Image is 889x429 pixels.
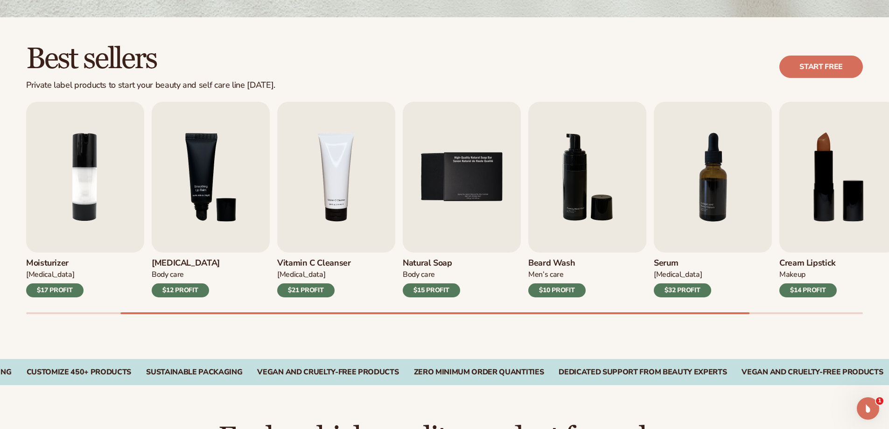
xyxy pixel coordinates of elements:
h3: Beard Wash [528,258,586,268]
h2: Best sellers [26,43,275,75]
div: $21 PROFIT [277,283,335,297]
div: [MEDICAL_DATA] [277,270,351,280]
a: Start free [779,56,863,78]
a: 5 / 9 [403,102,521,297]
div: Makeup [779,270,837,280]
span: 1 [876,397,883,405]
div: Body Care [403,270,460,280]
div: $17 PROFIT [26,283,84,297]
div: VEGAN AND CRUELTY-FREE PRODUCTS [257,368,399,377]
div: SUSTAINABLE PACKAGING [146,368,242,377]
div: $32 PROFIT [654,283,711,297]
div: DEDICATED SUPPORT FROM BEAUTY EXPERTS [559,368,727,377]
iframe: Intercom live chat [857,397,879,420]
a: 6 / 9 [528,102,646,297]
div: CUSTOMIZE 450+ PRODUCTS [27,368,132,377]
h3: Cream Lipstick [779,258,837,268]
div: [MEDICAL_DATA] [26,270,84,280]
h3: Natural Soap [403,258,460,268]
div: $10 PROFIT [528,283,586,297]
h3: Serum [654,258,711,268]
div: ZERO MINIMUM ORDER QUANTITIES [414,368,544,377]
h3: [MEDICAL_DATA] [152,258,220,268]
h3: Vitamin C Cleanser [277,258,351,268]
div: Vegan and Cruelty-Free Products [742,368,883,377]
div: $14 PROFIT [779,283,837,297]
div: $12 PROFIT [152,283,209,297]
h3: Moisturizer [26,258,84,268]
a: 7 / 9 [654,102,772,297]
div: [MEDICAL_DATA] [654,270,711,280]
div: Body Care [152,270,220,280]
div: $15 PROFIT [403,283,460,297]
div: Men’s Care [528,270,586,280]
div: Private label products to start your beauty and self care line [DATE]. [26,80,275,91]
a: 4 / 9 [277,102,395,297]
a: 3 / 9 [152,102,270,297]
a: 2 / 9 [26,102,144,297]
